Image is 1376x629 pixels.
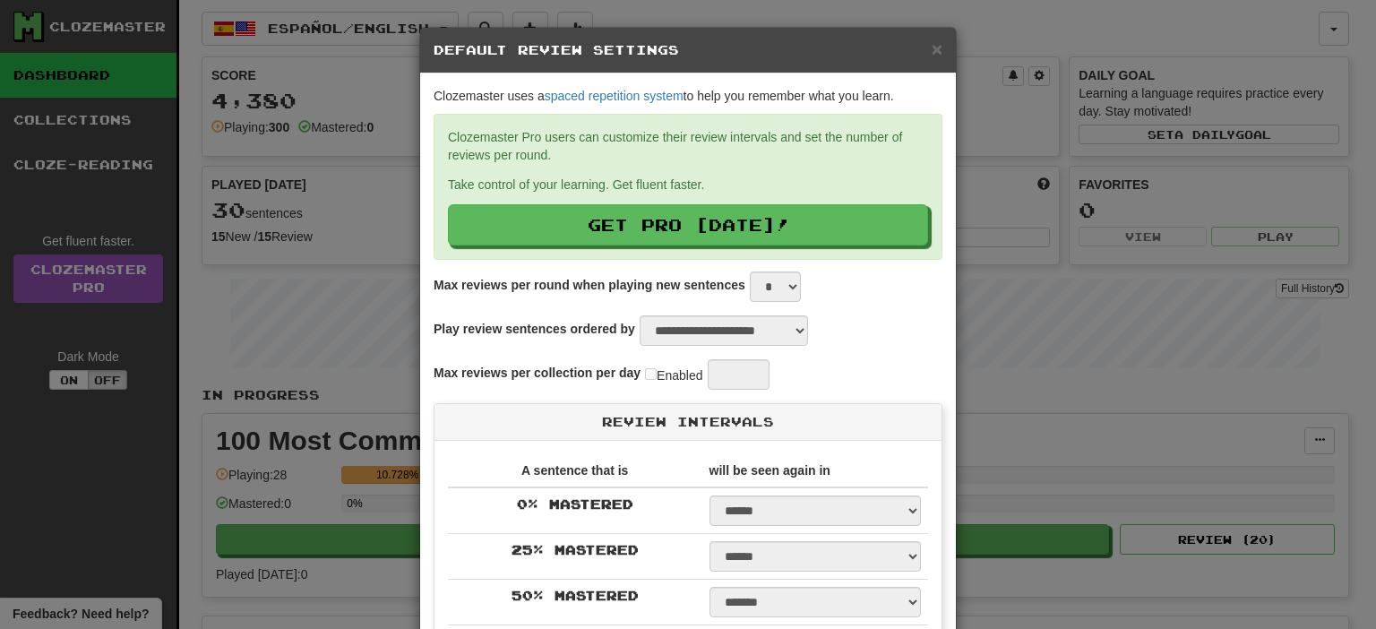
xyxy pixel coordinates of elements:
a: spaced repetition system [545,89,684,103]
span: × [932,39,942,59]
label: Enabled [645,365,702,384]
label: 50 % Mastered [512,587,639,605]
h5: Default Review Settings [434,41,942,59]
label: 25 % Mastered [512,541,639,559]
a: Get Pro [DATE]! [448,204,928,246]
label: 0 % Mastered [517,495,633,513]
p: Clozemaster uses a to help you remember what you learn. [434,87,942,105]
label: Max reviews per round when playing new sentences [434,276,745,294]
label: Play review sentences ordered by [434,320,635,338]
div: Clozemaster Pro users can customize their review intervals and set the number of reviews per round. [448,128,928,164]
label: Max reviews per collection per day [434,364,641,382]
th: will be seen again in [702,454,928,487]
div: Take control of your learning. Get fluent faster. [448,176,928,194]
button: Close [932,39,942,58]
th: A sentence that is [448,454,702,487]
div: Review Intervals [434,404,942,441]
input: Enabled [645,368,657,380]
